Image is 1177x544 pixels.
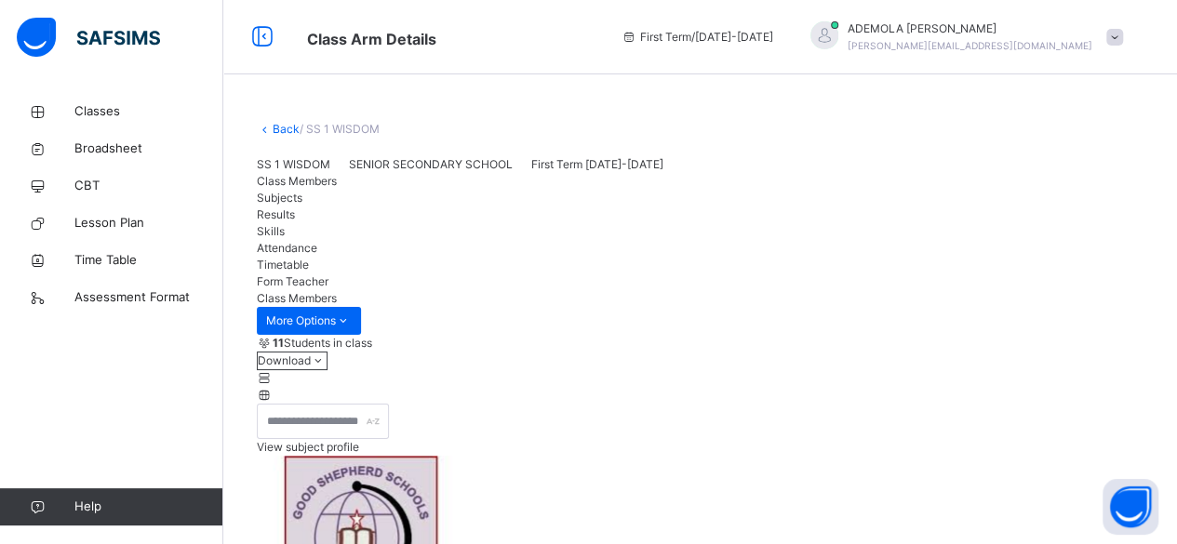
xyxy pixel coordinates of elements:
[848,20,1092,37] span: ADEMOLA [PERSON_NAME]
[74,498,222,516] span: Help
[273,122,300,136] a: Back
[257,174,337,188] span: Class Members
[74,288,223,307] span: Assessment Format
[257,191,302,205] span: Subjects
[622,29,773,46] span: session/term information
[257,291,337,305] span: Class Members
[273,336,284,350] b: 11
[258,353,311,367] span: Download
[257,224,285,238] span: Skills
[792,20,1132,54] div: ADEMOLAAKINOLA
[74,251,223,270] span: Time Table
[257,241,317,255] span: Attendance
[74,102,223,121] span: Classes
[300,122,380,136] span: / SS 1 WISDOM
[74,139,223,158] span: Broadsheet
[257,440,359,454] span: View subject profile
[273,335,372,352] span: Students in class
[74,177,223,195] span: CBT
[257,207,295,221] span: Results
[349,157,513,171] span: SENIOR SECONDARY SCHOOL
[307,30,436,48] span: Class Arm Details
[531,157,663,171] span: First Term [DATE]-[DATE]
[257,274,328,288] span: Form Teacher
[848,40,1092,51] span: [PERSON_NAME][EMAIL_ADDRESS][DOMAIN_NAME]
[17,18,160,57] img: safsims
[257,258,309,272] span: Timetable
[74,214,223,232] span: Lesson Plan
[257,157,330,171] span: SS 1 WISDOM
[266,312,352,329] span: More Options
[1103,479,1158,535] button: Open asap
